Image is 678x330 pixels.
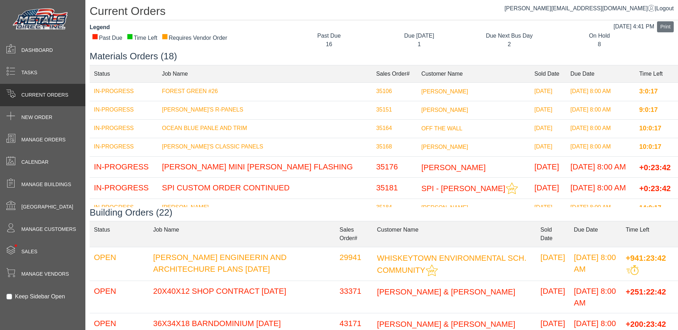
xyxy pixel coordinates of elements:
td: [DATE] 8:00 AM [566,82,635,101]
td: 35176 [372,156,417,178]
td: IN-PROGRESS [90,101,158,119]
td: FOREST GREEN #26 [158,82,372,101]
td: [PERSON_NAME]'S CLASSIC PANELS [158,138,372,156]
span: +200:23:42 [626,319,666,328]
td: Status [90,65,158,82]
span: 3:0:17 [639,88,658,95]
img: This customer should be prioritized [426,264,438,276]
td: IN-PROGRESS [90,199,158,217]
span: Sales [21,248,37,255]
span: Dashboard [21,47,53,54]
img: This customer should be prioritized [506,182,518,194]
td: IN-PROGRESS [90,156,158,178]
span: +0:23:42 [639,184,671,193]
span: Manage Orders [21,136,65,144]
h1: Current Orders [90,4,678,20]
div: Past Due [92,34,122,42]
td: Sales Order# [335,221,373,247]
td: [DATE] 8:00 AM [566,178,635,199]
td: [DATE] 8:00 AM [570,247,621,281]
td: 20X40X12 SHOP CONTRACT [DATE] [149,281,335,313]
span: [PERSON_NAME] [421,107,468,113]
td: IN-PROGRESS [90,138,158,156]
span: SPI - [PERSON_NAME] [421,184,505,193]
button: Print [657,21,674,32]
span: [PERSON_NAME] [421,88,468,94]
td: [DATE] 8:00 AM [570,281,621,313]
td: 35164 [372,119,417,138]
td: Time Left [621,221,678,247]
h3: Materials Orders (18) [90,51,678,62]
td: [DATE] 8:00 AM [566,101,635,119]
span: • [7,234,25,257]
td: [DATE] [530,138,566,156]
div: 8 [560,40,639,49]
td: IN-PROGRESS [90,119,158,138]
div: ■ [92,34,98,39]
div: Requires Vendor Order [161,34,227,42]
td: [DATE] [530,82,566,101]
td: Job Name [158,65,372,82]
span: 14:0:17 [639,204,661,211]
div: | [504,4,674,13]
td: Customer Name [373,221,536,247]
span: 9:0:17 [639,107,658,114]
td: [DATE] [530,156,566,178]
td: Due Date [566,65,635,82]
a: [PERSON_NAME][EMAIL_ADDRESS][DOMAIN_NAME] [504,5,655,11]
td: [DATE] [536,247,570,281]
td: [DATE] [530,119,566,138]
td: [DATE] 8:00 AM [566,199,635,217]
td: [PERSON_NAME] MINI [PERSON_NAME] FLASHING [158,156,372,178]
span: 10:0:17 [639,144,661,151]
td: 35106 [372,82,417,101]
td: [DATE] [530,178,566,199]
td: Customer Name [417,65,530,82]
span: OFF THE WALL [421,125,462,131]
td: [DATE] 8:00 AM [566,138,635,156]
td: 29941 [335,247,373,281]
div: ■ [161,34,168,39]
span: +941:23:42 [626,253,666,262]
label: Keep Sidebar Open [15,292,65,301]
h3: Building Orders (22) [90,207,678,218]
span: Manage Customers [21,226,76,233]
td: [PERSON_NAME] ENGINEERIN AND ARCHITECHURE PLANS [DATE] [149,247,335,281]
strong: Legend [90,24,110,30]
td: 33371 [335,281,373,313]
td: [PERSON_NAME] [158,199,372,217]
div: Time Left [127,34,157,42]
span: Tasks [21,69,37,76]
div: Due [DATE] [380,32,459,40]
td: [DATE] [536,281,570,313]
span: [DATE] 4:41 PM [614,23,654,29]
td: Sales Order# [372,65,417,82]
td: Status [90,221,149,247]
span: [PERSON_NAME] [421,205,468,211]
span: Calendar [21,158,48,166]
span: +251:22:42 [626,287,666,296]
span: [PERSON_NAME] [421,144,468,150]
td: Job Name [149,221,335,247]
span: New Order [21,114,52,121]
td: 35168 [372,138,417,156]
td: Time Left [635,65,678,82]
span: Current Orders [21,91,68,99]
span: [GEOGRAPHIC_DATA] [21,203,73,211]
td: Sold Date [530,65,566,82]
span: [PERSON_NAME] & [PERSON_NAME] [377,319,515,328]
span: [PERSON_NAME] & [PERSON_NAME] [377,287,515,296]
td: 35184 [372,199,417,217]
td: Due Date [570,221,621,247]
td: [PERSON_NAME]'S R-PANELS [158,101,372,119]
td: 35181 [372,178,417,199]
span: 10:0:17 [639,125,661,132]
td: IN-PROGRESS [90,82,158,101]
div: Past Due [289,32,369,40]
img: Metals Direct Inc Logo [11,6,71,33]
span: WHISKEYTOWN ENVIRONMENTAL SCH. COMMUNITY [377,253,526,275]
div: 2 [470,40,549,49]
span: [PERSON_NAME] [421,163,486,172]
span: Manage Vendors [21,270,69,278]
